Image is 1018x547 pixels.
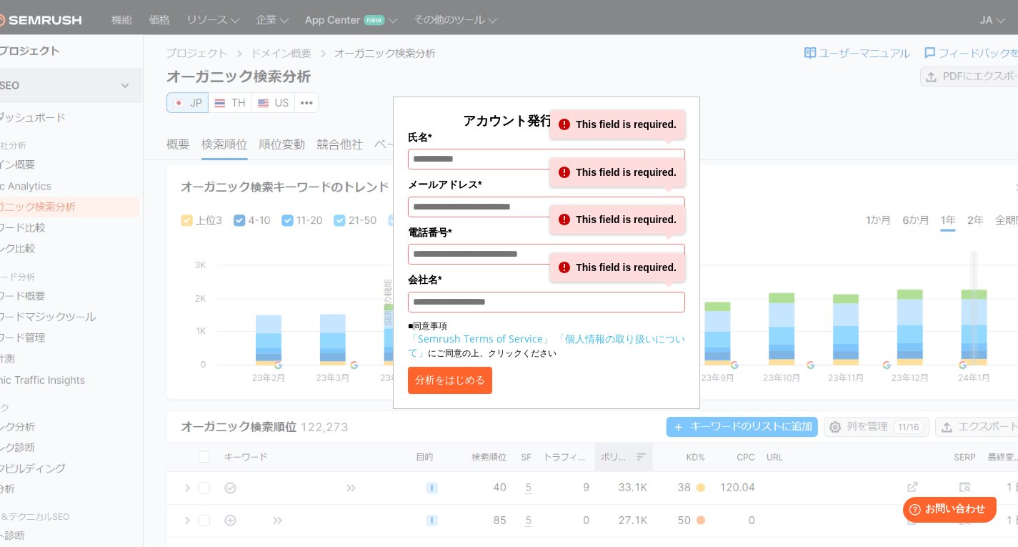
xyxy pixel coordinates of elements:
div: This field is required. [550,158,685,187]
p: ■同意事項 にご同意の上、クリックください [408,320,685,360]
a: 「個人情報の取り扱いについて」 [408,332,685,359]
label: 電話番号* [408,225,685,240]
a: 「Semrush Terms of Service」 [408,332,553,345]
div: This field is required. [550,253,685,282]
label: メールアドレス* [408,177,685,192]
div: This field is required. [550,205,685,234]
span: アカウント発行して分析する [463,112,630,129]
button: 分析をはじめる [408,367,492,394]
div: This field is required. [550,110,685,139]
iframe: Help widget launcher [891,491,1002,531]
